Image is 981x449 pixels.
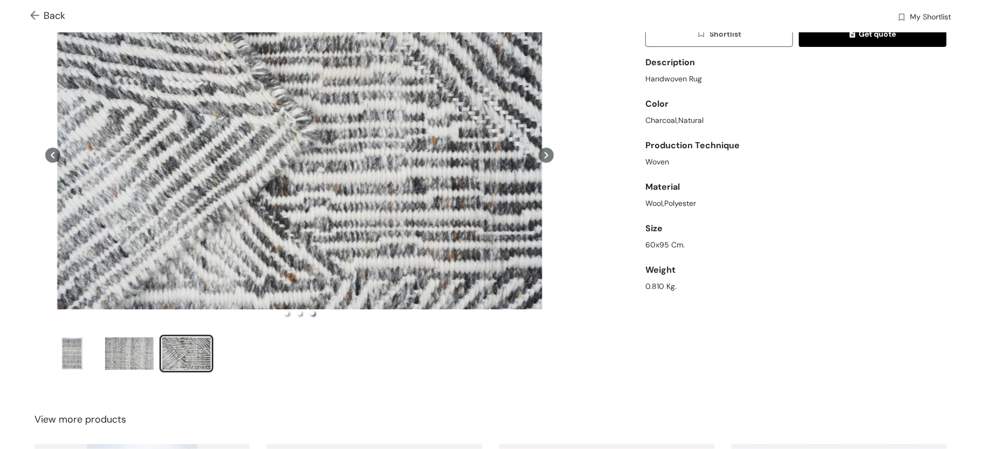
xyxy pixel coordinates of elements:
[850,30,859,40] img: quote
[645,21,793,47] button: wishlistShortlist
[645,198,947,209] div: Wool,Polyester
[645,176,947,198] div: Material
[645,135,947,156] div: Production Technique
[645,218,947,239] div: Size
[310,311,315,315] li: slide item 3
[645,93,947,115] div: Color
[30,9,65,23] span: Back
[30,11,44,22] img: Go back
[645,156,947,168] div: Woven
[799,21,947,47] button: quoteGet quote
[645,115,947,126] div: Charcoal,Natural
[645,239,947,251] div: 60x95 Cm.
[645,281,947,292] div: 0.810 Kg.
[910,11,951,24] span: My Shortlist
[297,311,302,315] li: slide item 2
[34,412,126,427] span: View more products
[645,73,702,85] span: Handwoven Rug
[102,335,156,372] li: slide item 2
[45,335,99,372] li: slide item 1
[645,259,947,281] div: Weight
[645,52,947,73] div: Description
[697,29,709,40] img: wishlist
[159,335,213,372] li: slide item 3
[284,311,289,315] li: slide item 1
[897,12,907,24] img: wishlist
[697,28,741,40] span: Shortlist
[850,28,896,40] span: Get quote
